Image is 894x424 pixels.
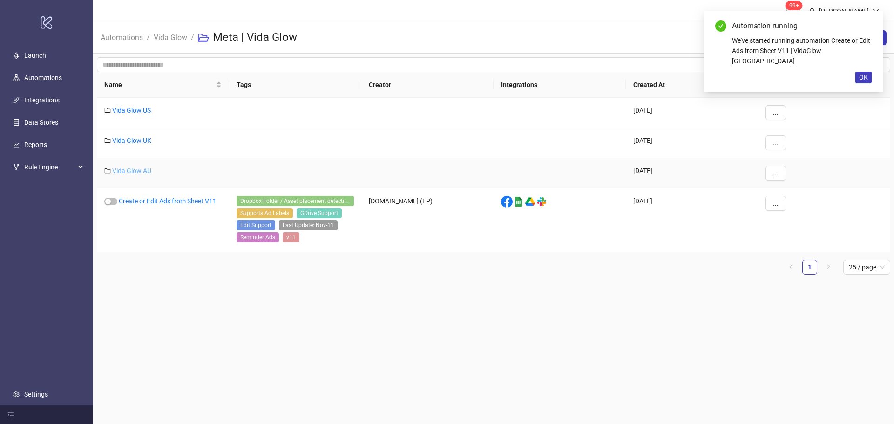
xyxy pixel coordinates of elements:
[24,390,48,398] a: Settings
[773,200,779,207] span: ...
[773,139,779,147] span: ...
[765,105,786,120] button: ...
[361,188,494,252] div: [DOMAIN_NAME] (LP)
[815,6,873,16] div: [PERSON_NAME]
[633,80,743,90] span: Created At
[99,32,145,42] a: Automations
[104,80,214,90] span: Name
[715,20,726,32] span: check-circle
[279,220,338,230] span: Last Update: Nov-11
[821,260,836,275] li: Next Page
[849,260,885,274] span: 25 / page
[7,411,14,418] span: menu-fold
[283,232,299,242] span: v11
[361,72,494,98] th: Creator
[191,23,194,53] li: /
[855,72,872,83] button: OK
[732,35,872,66] div: We've started running automation Create or Edit Ads from Sheet V11 | VidaGlow [GEOGRAPHIC_DATA]
[237,196,354,206] span: Dropbox Folder / Asset placement detection
[112,167,151,175] a: Vida Glow AU
[626,128,758,158] div: [DATE]
[732,20,872,32] div: Automation running
[765,196,786,211] button: ...
[809,8,815,14] span: user
[765,166,786,181] button: ...
[786,1,803,10] sup: 1714
[803,260,817,274] a: 1
[213,30,297,45] h3: Meta | Vida Glow
[24,96,60,104] a: Integrations
[24,52,46,59] a: Launch
[24,119,58,126] a: Data Stores
[788,264,794,269] span: left
[826,264,831,269] span: right
[112,107,151,114] a: Vida Glow US
[237,232,279,242] span: Reminder Ads
[147,23,150,53] li: /
[494,72,626,98] th: Integrations
[104,168,111,174] span: folder
[859,74,868,81] span: OK
[821,260,836,275] button: right
[773,169,779,177] span: ...
[843,260,890,275] div: Page Size
[119,197,217,205] a: Create or Edit Ads from Sheet V11
[237,220,275,230] span: Edit Support
[626,72,758,98] th: Created At
[626,158,758,188] div: [DATE]
[152,32,189,42] a: Vida Glow
[626,98,758,128] div: [DATE]
[802,260,817,275] li: 1
[626,188,758,252] div: [DATE]
[297,208,342,218] span: GDrive Support
[873,8,879,14] span: down
[237,208,293,218] span: Supports Ad Labels
[784,260,799,275] li: Previous Page
[765,135,786,150] button: ...
[104,137,111,144] span: folder
[104,107,111,114] span: folder
[198,32,209,43] span: folder-open
[97,72,229,98] th: Name
[24,158,75,176] span: Rule Engine
[24,141,47,148] a: Reports
[229,72,361,98] th: Tags
[112,137,151,144] a: Vida Glow UK
[784,260,799,275] button: left
[24,74,62,81] a: Automations
[13,164,20,170] span: fork
[773,109,779,116] span: ...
